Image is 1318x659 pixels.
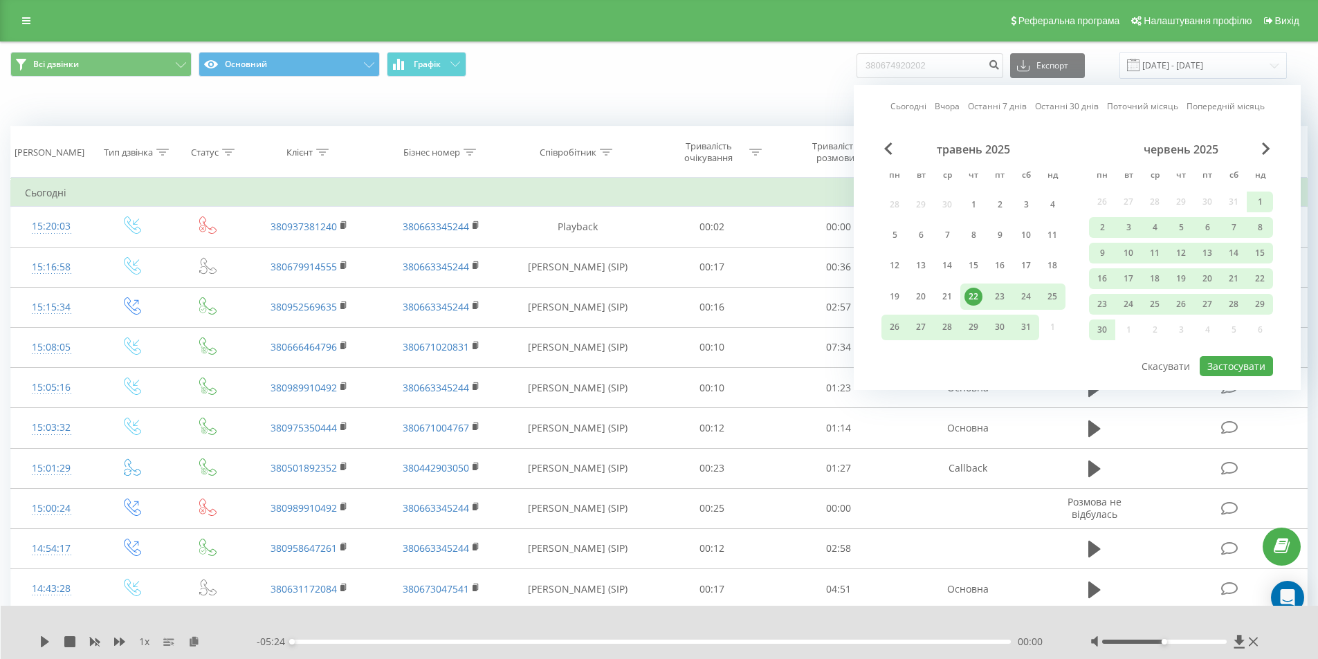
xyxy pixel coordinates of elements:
[649,488,776,528] td: 00:25
[1142,217,1168,238] div: ср 4 черв 2025 р.
[1013,253,1039,279] div: сб 17 трав 2025 р.
[1220,243,1247,263] div: сб 14 черв 2025 р.
[403,260,469,273] a: 380663345244
[1251,219,1269,236] div: 8
[1168,243,1194,263] div: чт 12 черв 2025 р.
[1144,166,1165,187] abbr: середа
[271,220,337,233] a: 380937381240
[964,288,982,306] div: 22
[991,288,1009,306] div: 23
[901,408,1033,448] td: Основна
[1225,219,1243,236] div: 7
[1042,166,1063,187] abbr: неділя
[403,300,469,313] a: 380663345244
[271,300,337,313] a: 380952569635
[1251,270,1269,288] div: 22
[649,207,776,247] td: 00:02
[1146,270,1164,288] div: 18
[1016,166,1036,187] abbr: субота
[776,327,902,367] td: 07:34
[1107,100,1178,113] a: Поточний місяць
[1093,270,1111,288] div: 16
[991,257,1009,275] div: 16
[1168,294,1194,315] div: чт 26 черв 2025 р.
[507,448,649,488] td: [PERSON_NAME] (SIP)
[1142,243,1168,263] div: ср 11 черв 2025 р.
[1039,253,1065,279] div: нд 18 трав 2025 р.
[1146,295,1164,313] div: 25
[1043,288,1061,306] div: 25
[1035,100,1099,113] a: Останні 30 днів
[881,142,1065,156] div: травень 2025
[881,222,908,248] div: пн 5 трав 2025 р.
[540,147,596,158] div: Співробітник
[1225,244,1243,262] div: 14
[1194,217,1220,238] div: пт 6 черв 2025 р.
[964,257,982,275] div: 15
[901,569,1033,609] td: Основна
[1171,166,1191,187] abbr: четвер
[960,253,987,279] div: чт 15 трав 2025 р.
[33,59,79,70] span: Всі дзвінки
[910,166,931,187] abbr: вівторок
[403,421,469,434] a: 380671004767
[987,315,1013,340] div: пт 30 трав 2025 р.
[257,635,292,649] span: - 05:24
[1039,222,1065,248] div: нд 11 трав 2025 р.
[649,368,776,408] td: 00:10
[1172,244,1190,262] div: 12
[938,226,956,244] div: 7
[1115,268,1142,289] div: вт 17 черв 2025 р.
[1017,196,1035,214] div: 3
[1092,166,1113,187] abbr: понеділок
[403,147,460,158] div: Бізнес номер
[1198,295,1216,313] div: 27
[1017,257,1035,275] div: 17
[1119,244,1137,262] div: 10
[25,374,78,401] div: 15:05:16
[1194,268,1220,289] div: пт 20 черв 2025 р.
[934,253,960,279] div: ср 14 трав 2025 р.
[776,408,902,448] td: 01:14
[271,501,337,514] a: 380989910492
[938,318,956,336] div: 28
[1172,219,1190,236] div: 5
[886,288,904,306] div: 19
[649,569,776,609] td: 00:17
[414,59,441,69] span: Графік
[938,257,956,275] div: 14
[271,541,337,555] a: 380958647261
[1017,318,1035,336] div: 31
[1198,219,1216,236] div: 6
[934,284,960,309] div: ср 21 трав 2025 р.
[1010,53,1085,78] button: Експорт
[11,179,1308,207] td: Сьогодні
[908,315,934,340] div: вт 27 трав 2025 р.
[1198,244,1216,262] div: 13
[25,414,78,441] div: 15:03:32
[776,448,902,488] td: 01:27
[1262,142,1270,155] span: Next Month
[1250,166,1270,187] abbr: неділя
[25,254,78,281] div: 15:16:58
[881,315,908,340] div: пн 26 трав 2025 р.
[1119,270,1137,288] div: 17
[1200,356,1273,376] button: Застосувати
[1247,217,1273,238] div: нд 8 черв 2025 р.
[1168,217,1194,238] div: чт 5 черв 2025 р.
[271,260,337,273] a: 380679914555
[507,488,649,528] td: [PERSON_NAME] (SIP)
[25,495,78,522] div: 15:00:24
[776,368,902,408] td: 01:23
[1039,192,1065,217] div: нд 4 трав 2025 р.
[1225,295,1243,313] div: 28
[649,408,776,448] td: 00:12
[1225,270,1243,288] div: 21
[271,340,337,353] a: 380666464796
[1013,192,1039,217] div: сб 3 трав 2025 р.
[271,421,337,434] a: 380975350444
[403,461,469,474] a: 380442903050
[1017,288,1035,306] div: 24
[1223,166,1244,187] abbr: субота
[1146,244,1164,262] div: 11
